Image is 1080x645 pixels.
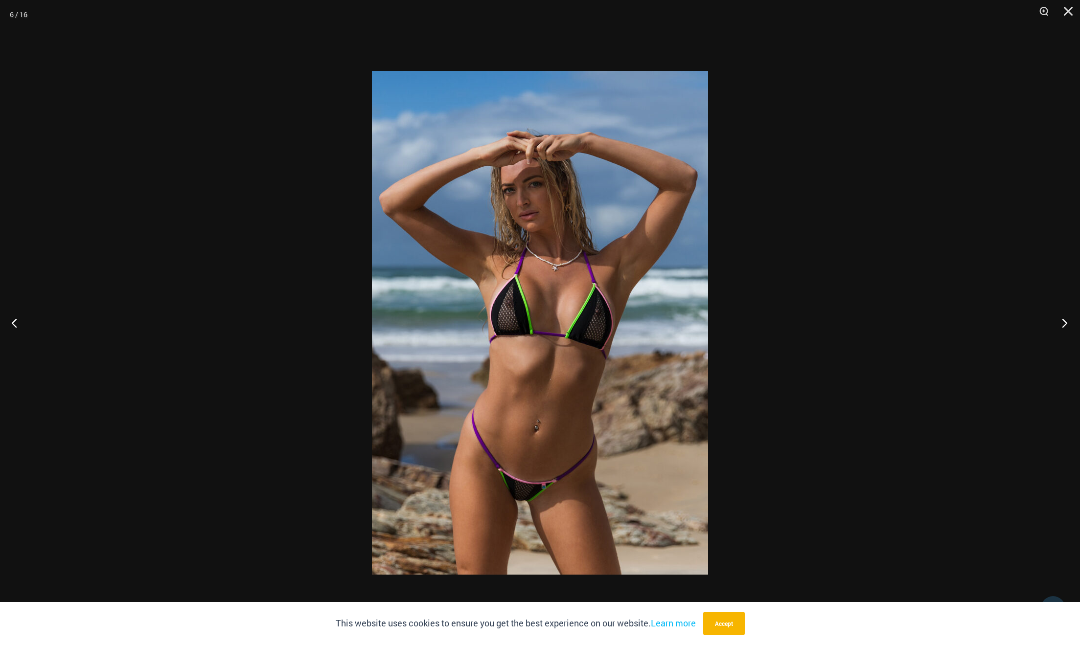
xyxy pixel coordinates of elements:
p: This website uses cookies to ensure you get the best experience on our website. [336,616,696,631]
div: 6 / 16 [10,7,27,22]
a: Learn more [651,617,696,629]
button: Accept [703,612,745,635]
button: Next [1043,298,1080,347]
img: Reckless Neon Crush Black Neon 306 Tri Top 466 Thong 01 [372,71,708,575]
